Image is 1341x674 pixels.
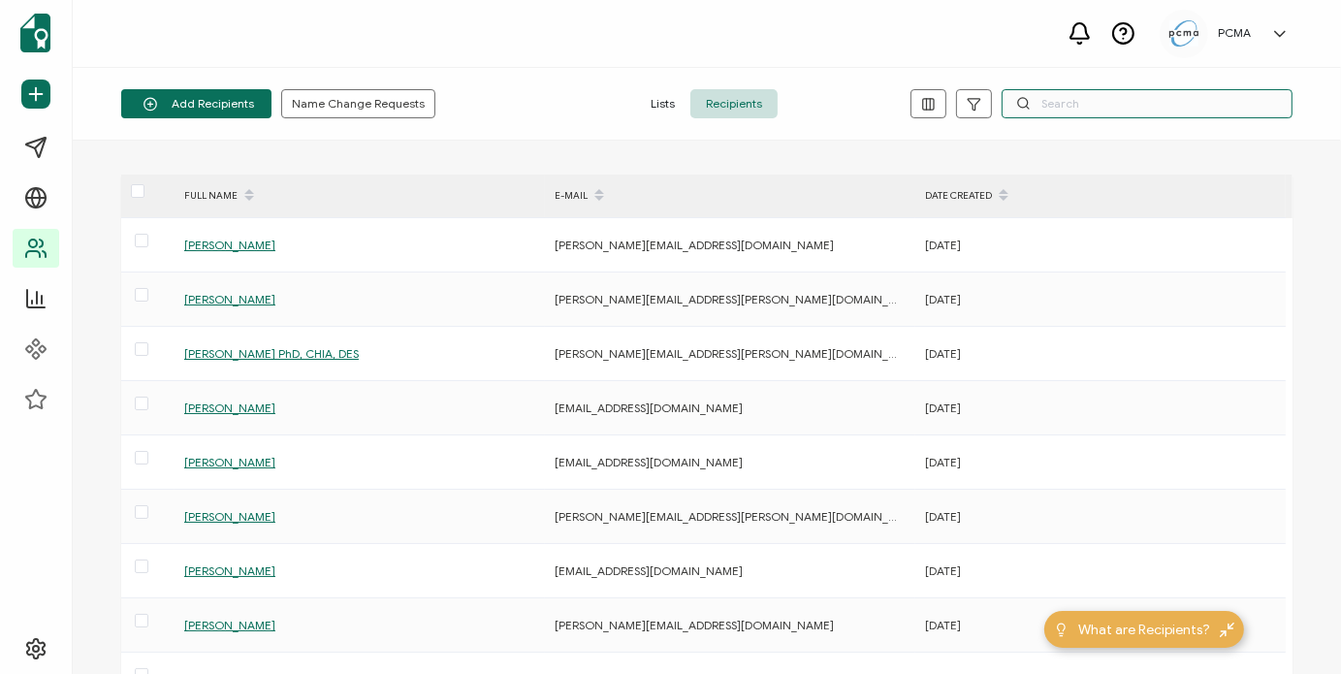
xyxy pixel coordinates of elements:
[555,346,925,361] span: [PERSON_NAME][EMAIL_ADDRESS][PERSON_NAME][DOMAIN_NAME]
[555,455,743,469] span: [EMAIL_ADDRESS][DOMAIN_NAME]
[555,292,925,306] span: [PERSON_NAME][EMAIL_ADDRESS][PERSON_NAME][DOMAIN_NAME]
[1220,623,1234,637] img: minimize-icon.svg
[925,455,961,469] span: [DATE]
[555,563,743,578] span: [EMAIL_ADDRESS][DOMAIN_NAME]
[1078,620,1210,640] span: What are Recipients?
[184,618,275,632] span: [PERSON_NAME]
[20,14,50,52] img: sertifier-logomark-colored.svg
[184,401,275,415] span: [PERSON_NAME]
[1218,26,1251,40] h5: PCMA
[925,401,961,415] span: [DATE]
[292,98,425,110] span: Name Change Requests
[1002,89,1293,118] input: Search
[925,509,961,524] span: [DATE]
[925,238,961,252] span: [DATE]
[555,238,834,252] span: [PERSON_NAME][EMAIL_ADDRESS][DOMAIN_NAME]
[1244,581,1341,674] iframe: Chat Widget
[925,618,961,632] span: [DATE]
[555,618,834,632] span: [PERSON_NAME][EMAIL_ADDRESS][DOMAIN_NAME]
[175,179,545,212] div: FULL NAME
[184,238,275,252] span: [PERSON_NAME]
[915,179,1286,212] div: DATE CREATED
[635,89,690,118] span: Lists
[925,346,961,361] span: [DATE]
[281,89,435,118] button: Name Change Requests
[121,89,271,118] button: Add Recipients
[925,563,961,578] span: [DATE]
[925,292,961,306] span: [DATE]
[184,292,275,306] span: [PERSON_NAME]
[1169,20,1198,47] img: 5c892e8a-a8c9-4ab0-b501-e22bba25706e.jpg
[184,455,275,469] span: [PERSON_NAME]
[184,509,275,524] span: [PERSON_NAME]
[555,509,925,524] span: [PERSON_NAME][EMAIL_ADDRESS][PERSON_NAME][DOMAIN_NAME]
[184,346,359,361] span: [PERSON_NAME] PhD, CHIA, DES
[555,401,743,415] span: [EMAIL_ADDRESS][DOMAIN_NAME]
[690,89,778,118] span: Recipients
[184,563,275,578] span: [PERSON_NAME]
[545,179,915,212] div: E-MAIL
